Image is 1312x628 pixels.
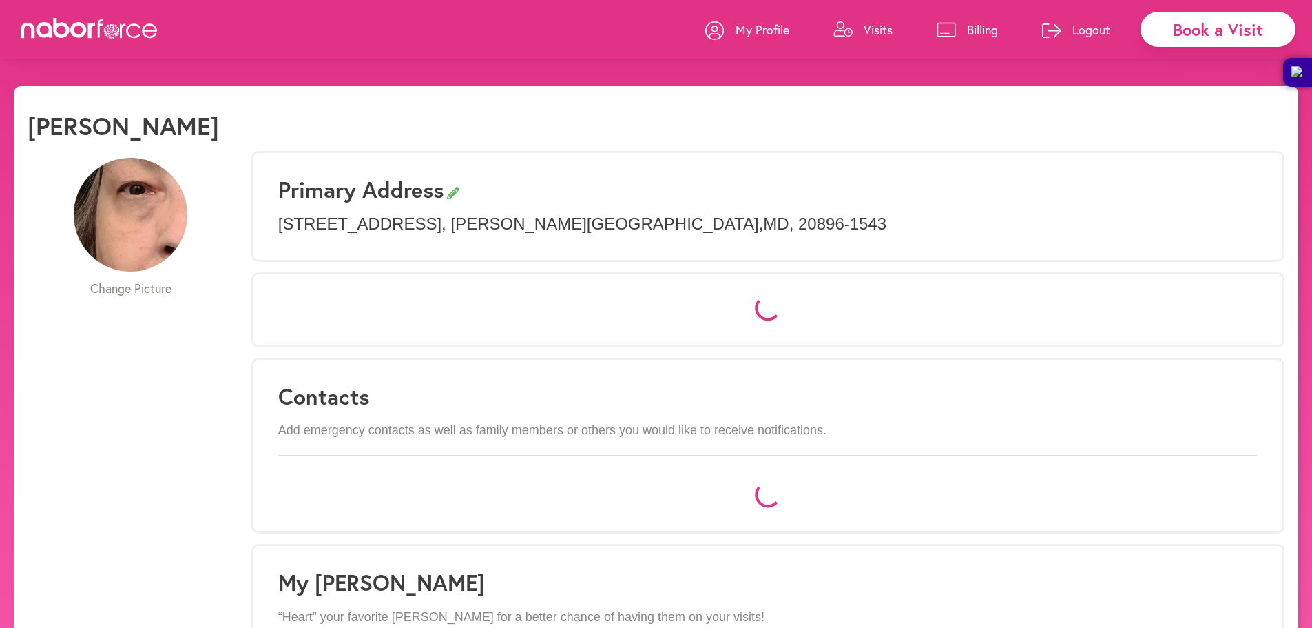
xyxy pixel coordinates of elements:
h1: My [PERSON_NAME] [278,569,1258,596]
p: Visits [864,21,893,38]
a: My Profile [705,9,789,50]
a: Billing [937,9,998,50]
p: Logout [1072,21,1110,38]
a: Logout [1042,9,1110,50]
p: Billing [967,21,998,38]
p: [STREET_ADDRESS] , [PERSON_NAME][GEOGRAPHIC_DATA] , MD , 20896-1543 [278,214,1258,234]
img: KhtHSC2eR62MImGgWVg6 [74,158,187,272]
h3: Contacts [278,383,1258,409]
div: Book a Visit [1141,12,1295,47]
span: Change Picture [90,281,171,296]
a: Visits [833,9,893,50]
h1: [PERSON_NAME] [28,111,219,141]
p: Add emergency contacts as well as family members or others you would like to receive notifications. [278,423,1258,438]
p: My Profile [736,21,789,38]
h3: Primary Address [278,176,1258,203]
p: “Heart” your favorite [PERSON_NAME] for a better chance of having them on your visits! [278,610,1258,625]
